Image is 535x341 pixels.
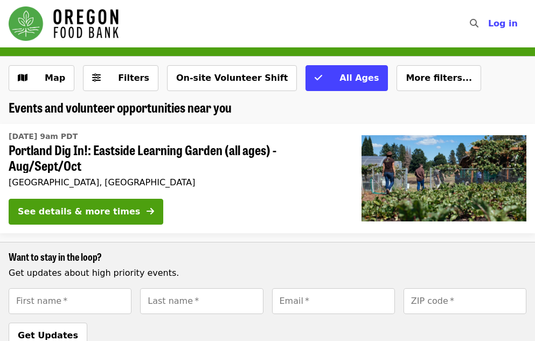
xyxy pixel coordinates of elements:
[45,73,65,83] span: Map
[92,73,101,83] i: sliders-h icon
[315,73,322,83] i: check icon
[18,73,27,83] i: map icon
[272,288,395,314] input: [object Object]
[147,206,154,217] i: arrow-right icon
[167,65,297,91] button: On-site Volunteer Shift
[9,65,74,91] button: Show map view
[9,98,232,116] span: Events and volunteer opportunities near you
[488,18,518,29] span: Log in
[9,288,131,314] input: [object Object]
[18,330,78,340] span: Get Updates
[140,288,263,314] input: [object Object]
[406,73,472,83] span: More filters...
[18,205,140,218] div: See details & more times
[339,73,379,83] span: All Ages
[9,249,102,263] span: Want to stay in the loop?
[305,65,388,91] button: All Ages
[397,65,481,91] button: More filters...
[118,73,149,83] span: Filters
[470,18,478,29] i: search icon
[83,65,158,91] button: Filters (0 selected)
[9,199,163,225] button: See details & more times
[9,177,344,187] div: [GEOGRAPHIC_DATA], [GEOGRAPHIC_DATA]
[9,131,78,142] time: [DATE] 9am PDT
[9,142,344,173] span: Portland Dig In!: Eastside Learning Garden (all ages) - Aug/Sept/Oct
[485,11,494,37] input: Search
[9,6,119,41] img: Oregon Food Bank - Home
[480,13,526,34] button: Log in
[362,135,526,221] img: Portland Dig In!: Eastside Learning Garden (all ages) - Aug/Sept/Oct organized by Oregon Food Bank
[9,268,179,278] span: Get updates about high priority events.
[404,288,526,314] input: [object Object]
